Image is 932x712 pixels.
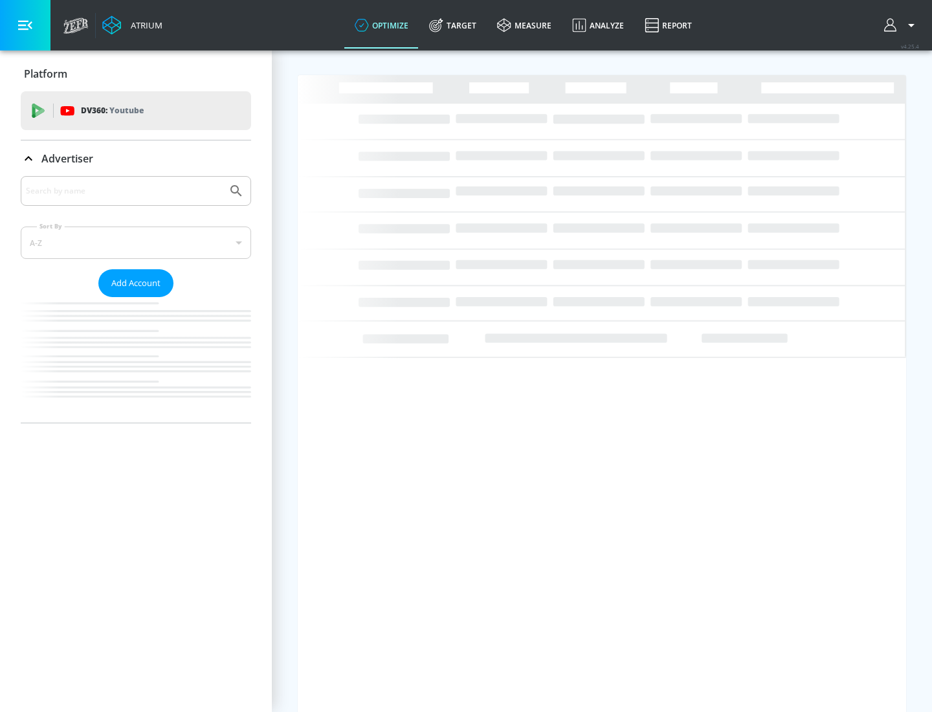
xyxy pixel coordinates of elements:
div: A-Z [21,227,251,259]
div: Platform [21,56,251,92]
button: Add Account [98,269,173,297]
div: Advertiser [21,140,251,177]
div: Advertiser [21,176,251,423]
p: Youtube [109,104,144,117]
span: v 4.25.4 [901,43,919,50]
p: DV360: [81,104,144,118]
p: Advertiser [41,151,93,166]
div: DV360: Youtube [21,91,251,130]
div: Atrium [126,19,162,31]
a: measure [487,2,562,49]
a: Target [419,2,487,49]
a: Report [634,2,702,49]
input: Search by name [26,183,222,199]
p: Platform [24,67,67,81]
label: Sort By [37,222,65,230]
span: Add Account [111,276,161,291]
a: Atrium [102,16,162,35]
a: Analyze [562,2,634,49]
nav: list of Advertiser [21,297,251,423]
a: optimize [344,2,419,49]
